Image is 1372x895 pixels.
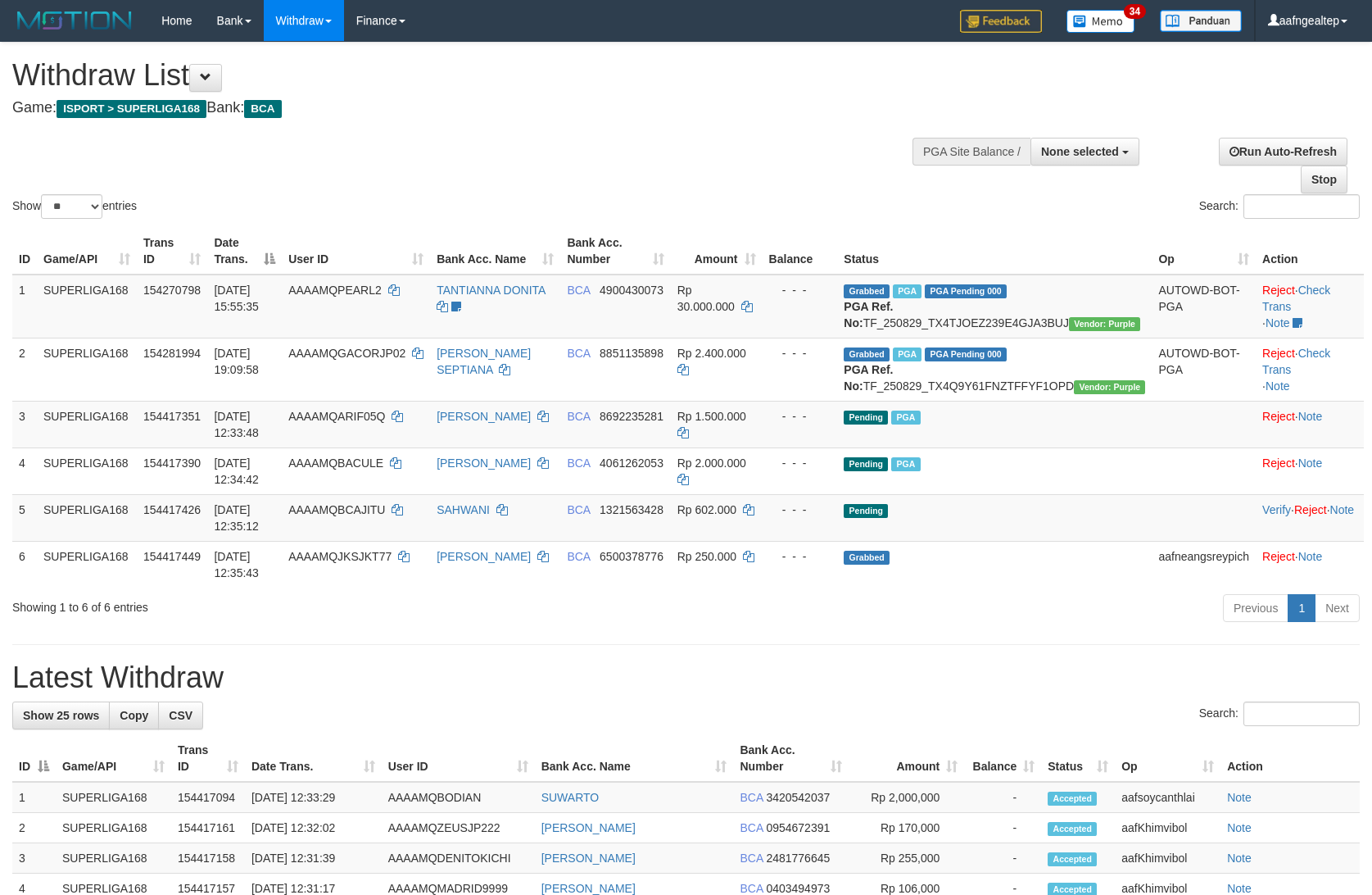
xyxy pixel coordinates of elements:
[567,284,590,297] span: BCA
[769,408,831,425] div: - - -
[740,882,763,895] span: BCA
[844,284,890,298] span: Grabbed
[560,228,670,275] th: Bank Acc. Number: activate to sort column ascending
[214,347,259,376] span: [DATE] 19:09:58
[171,782,245,813] td: 154417094
[1048,822,1097,836] span: Accepted
[214,457,259,486] span: [DATE] 12:34:42
[567,503,590,516] span: BCA
[143,410,201,423] span: 154417351
[214,503,259,533] span: [DATE] 12:35:12
[1262,347,1330,376] a: Check Trans
[12,735,56,782] th: ID: activate to sort column descending
[763,228,838,275] th: Balance
[740,791,763,804] span: BCA
[12,228,37,275] th: ID
[288,550,392,563] span: AAAAMQJKSJKT77
[600,503,663,516] span: Copy 1321563428 to clipboard
[437,284,546,297] a: TANTIANNA DONITA
[1315,594,1360,622] a: Next
[1256,338,1364,401] td: · ·
[56,782,171,813] td: SUPERLIGA168
[740,821,763,834] span: BCA
[1256,541,1364,588] td: ·
[143,347,201,360] span: 154281994
[37,228,137,275] th: Game/API: activate to sort column ascending
[437,457,531,470] a: [PERSON_NAME]
[214,284,259,313] span: [DATE] 15:55:35
[12,8,137,33] img: MOTION_logo.png
[1041,735,1115,782] th: Status: activate to sort column ascending
[535,735,734,782] th: Bank Acc. Name: activate to sort column ascending
[891,457,920,471] span: Marked by aafsoycanthlai
[677,347,746,360] span: Rp 2.400.000
[214,410,259,439] span: [DATE] 12:33:48
[1115,843,1220,874] td: aafKhimvibol
[960,10,1042,33] img: Feedback.jpg
[437,347,531,376] a: [PERSON_NAME] SEPTIANA
[143,550,201,563] span: 154417449
[437,550,531,563] a: [PERSON_NAME]
[677,410,746,423] span: Rp 1.500.000
[1262,410,1295,423] a: Reject
[288,503,385,516] span: AAAAMQBCAJITU
[12,782,56,813] td: 1
[1124,4,1146,19] span: 34
[1256,447,1364,494] td: ·
[1262,457,1295,470] a: Reject
[1262,347,1295,360] a: Reject
[925,348,1007,361] span: PGA Pending
[245,782,382,813] td: [DATE] 12:33:29
[171,735,245,782] th: Trans ID: activate to sort column ascending
[12,494,37,541] td: 5
[769,282,831,298] div: - - -
[844,348,890,361] span: Grabbed
[1220,735,1360,782] th: Action
[12,194,137,219] label: Show entries
[912,138,1030,166] div: PGA Site Balance /
[1048,792,1097,806] span: Accepted
[430,228,560,275] th: Bank Acc. Name: activate to sort column ascending
[12,813,56,843] td: 2
[37,275,137,338] td: SUPERLIGA168
[567,550,590,563] span: BCA
[733,735,849,782] th: Bank Acc. Number: activate to sort column ascending
[37,401,137,447] td: SUPERLIGA168
[137,228,207,275] th: Trans ID: activate to sort column ascending
[382,813,535,843] td: AAAAMQZEUSJP222
[143,457,201,470] span: 154417390
[1048,852,1097,866] span: Accepted
[437,410,531,423] a: [PERSON_NAME]
[37,338,137,401] td: SUPERLIGA168
[171,843,245,874] td: 154417158
[925,284,1007,298] span: PGA Pending
[245,843,382,874] td: [DATE] 12:31:39
[891,411,920,425] span: Marked by aafsoycanthlai
[677,550,736,563] span: Rp 250.000
[964,813,1041,843] td: -
[1294,503,1327,516] a: Reject
[1256,275,1364,338] td: · ·
[41,194,102,219] select: Showentries
[1199,194,1360,219] label: Search:
[766,791,830,804] span: Copy 3420542037 to clipboard
[541,882,636,895] a: [PERSON_NAME]
[158,702,203,729] a: CSV
[12,661,1360,694] h1: Latest Withdraw
[1298,550,1323,563] a: Note
[844,457,888,471] span: Pending
[677,503,736,516] span: Rp 602.000
[1152,228,1256,275] th: Op: activate to sort column ascending
[600,550,663,563] span: Copy 6500378776 to clipboard
[677,284,735,313] span: Rp 30.000.000
[1227,821,1252,834] a: Note
[1152,338,1256,401] td: AUTOWD-BOT-PGA
[1227,852,1252,865] a: Note
[288,284,382,297] span: AAAAMQPEARL2
[56,735,171,782] th: Game/API: activate to sort column ascending
[1219,138,1347,166] a: Run Auto-Refresh
[849,813,964,843] td: Rp 170,000
[1298,457,1323,470] a: Note
[1199,702,1360,726] label: Search:
[120,709,148,722] span: Copy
